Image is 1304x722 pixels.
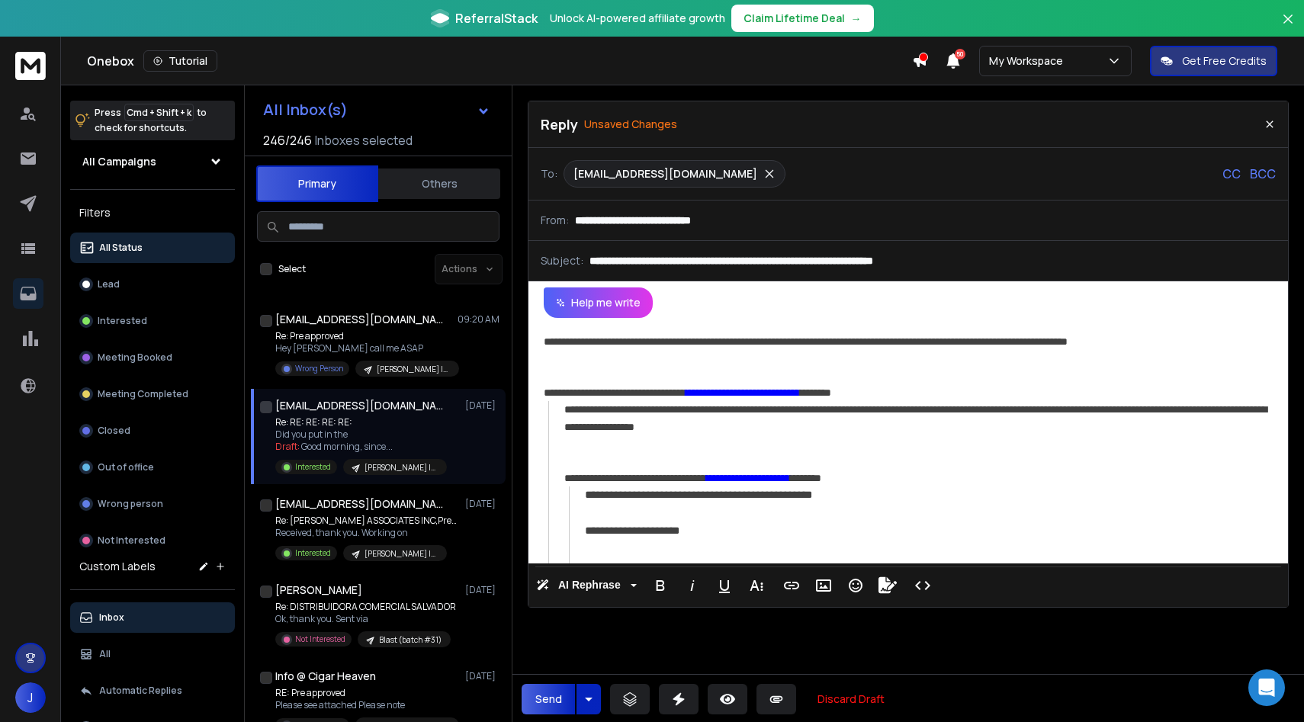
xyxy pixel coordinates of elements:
p: Not Interested [98,534,165,547]
p: Ok, thank you. Sent via [275,613,456,625]
p: Inbox [99,611,124,624]
button: All Inbox(s) [251,95,503,125]
p: Meeting Completed [98,388,188,400]
button: Wrong person [70,489,235,519]
p: Press to check for shortcuts. [95,105,207,136]
p: Closed [98,425,130,437]
span: → [851,11,862,26]
div: Open Intercom Messenger [1248,669,1285,706]
p: Re: DISTRIBUIDORA COMERCIAL SALVADOR [275,601,456,613]
button: Bold (⌘B) [646,570,675,601]
h3: Filters [70,202,235,223]
p: Reply [541,114,578,135]
button: Italic (⌘I) [678,570,707,601]
p: My Workspace [989,53,1069,69]
p: [PERSON_NAME] leads [365,548,438,560]
p: Automatic Replies [99,685,182,697]
p: All [99,648,111,660]
p: Wrong person [98,498,163,510]
p: Blast (batch #31) [379,634,442,646]
button: Not Interested [70,525,235,556]
button: Inbox [70,602,235,633]
span: 50 [955,49,965,59]
button: Insert Image (⌘P) [809,570,838,601]
span: 246 / 246 [263,131,312,149]
p: 09:20 AM [458,313,499,326]
h1: Info @ Cigar Heaven [275,669,376,684]
button: J [15,682,46,713]
p: BCC [1250,165,1276,183]
button: Claim Lifetime Deal→ [731,5,874,32]
p: Received, thank you. Working on [275,527,458,539]
p: Meeting Booked [98,351,172,364]
button: Discard Draft [805,684,897,714]
p: Re: RE: RE: RE: RE: [275,416,447,428]
label: Select [278,263,306,275]
button: Lead [70,269,235,300]
h1: [EMAIL_ADDRESS][DOMAIN_NAME] [275,398,443,413]
button: Send [522,684,575,714]
button: Meeting Completed [70,379,235,409]
p: [DATE] [465,670,499,682]
p: From: [541,213,569,228]
p: Get Free Credits [1182,53,1267,69]
button: Tutorial [143,50,217,72]
button: Others [378,167,500,201]
p: Interested [295,461,331,473]
p: Unlock AI-powered affiliate growth [550,11,725,26]
p: [PERSON_NAME] leads [377,364,450,375]
p: [DATE] [465,498,499,510]
p: [EMAIL_ADDRESS][DOMAIN_NAME] [573,166,757,181]
p: [PERSON_NAME] leads [365,462,438,473]
button: All Campaigns [70,146,235,177]
h1: [EMAIL_ADDRESS][DOMAIN_NAME] [275,312,443,327]
button: Code View [908,570,937,601]
p: Unsaved Changes [584,117,677,132]
p: Wrong Person [295,363,343,374]
h1: All Campaigns [82,154,156,169]
p: Not Interested [295,634,345,645]
span: AI Rephrase [555,579,624,592]
h3: Custom Labels [79,559,156,574]
p: Did you put in the [275,428,447,441]
button: Interested [70,306,235,336]
p: Lead [98,278,120,290]
p: To: [541,166,557,181]
div: Onebox [87,50,912,72]
p: Hey [PERSON_NAME] call me ASAP [275,342,458,355]
p: CC [1222,165,1241,183]
p: Please see attached Please note [275,699,458,711]
button: Signature [873,570,902,601]
h1: All Inbox(s) [263,102,348,117]
span: Cmd + Shift + k [124,104,194,121]
button: Get Free Credits [1150,46,1277,76]
button: Out of office [70,452,235,483]
button: Meeting Booked [70,342,235,373]
button: All Status [70,233,235,263]
p: RE: Pre approved [275,687,458,699]
button: Closed [70,416,235,446]
button: Emoticons [841,570,870,601]
p: Re: Pre approved [275,330,458,342]
button: Insert Link (⌘K) [777,570,806,601]
span: Good morning, since ... [301,440,393,453]
h1: [PERSON_NAME] [275,582,362,598]
h1: [EMAIL_ADDRESS][DOMAIN_NAME] [275,496,443,512]
p: Out of office [98,461,154,473]
button: Help me write [544,287,653,318]
p: Re: [PERSON_NAME] ASSOCIATES INC,Pre-Approval [275,515,458,527]
span: Draft: [275,440,300,453]
p: Interested [98,315,147,327]
p: Interested [295,547,331,559]
p: All Status [99,242,143,254]
button: AI Rephrase [533,570,640,601]
button: Primary [256,165,378,202]
button: All [70,639,235,669]
span: ReferralStack [455,9,538,27]
p: [DATE] [465,400,499,412]
button: Automatic Replies [70,675,235,706]
button: Close banner [1278,9,1298,46]
h3: Inboxes selected [315,131,413,149]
